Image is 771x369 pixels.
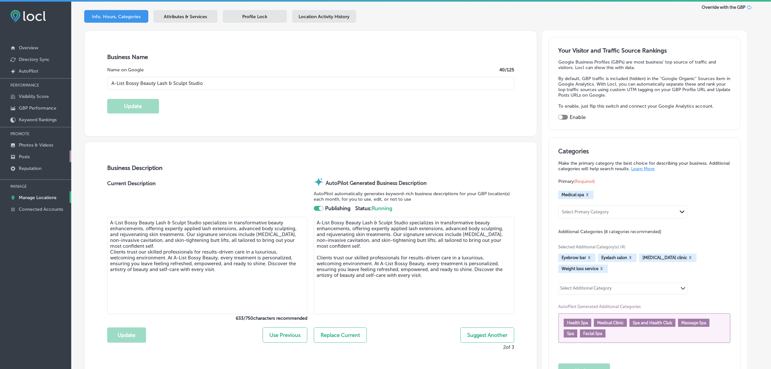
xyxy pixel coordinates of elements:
span: Attributes & Services [164,14,207,19]
p: Photos & Videos [19,142,53,148]
span: Massage Spa [681,320,706,325]
label: Enable [570,114,586,120]
button: X [584,192,590,197]
h3: Categories [558,148,731,157]
img: autopilot-icon [314,177,323,187]
textarea: A-List Bossy Beauty Lash & Sculpt Studio specializes in transformative beauty enhancements, offer... [107,217,307,314]
p: Connected Accounts [19,207,63,212]
button: X [627,255,633,260]
p: By default, GBP traffic is included (hidden) in the "Google Organic" Sources item in Google Analy... [558,76,731,98]
button: X [598,266,605,271]
button: Replace Current [314,327,367,343]
p: Overview [19,45,38,51]
p: Keyword Rankings [19,117,57,123]
label: 40 /125 [499,67,514,73]
span: Eyelash salon [601,255,627,260]
span: Location Activity History [299,14,350,19]
p: Directory Sync [19,57,50,62]
img: fda3e92497d09a02dc62c9cd864e3231.png [10,10,46,22]
strong: Publishing [325,205,350,211]
h3: Business Description [107,164,514,172]
p: Reputation [19,166,41,171]
h3: Business Name [107,54,514,61]
button: X [586,255,592,260]
span: Facial Spa [583,331,602,336]
span: AutoPilot Generated Additional Categories [558,304,726,309]
div: Select Primary Category [562,209,609,214]
p: AutoPilot [19,68,38,74]
strong: Status: [355,205,392,211]
button: Suggest Another [460,327,514,343]
span: Running [372,205,392,211]
p: Make the primary category the best choice for describing your business. Additional categories wil... [558,161,731,172]
span: Selected Additional Category(s) (4) [558,244,726,249]
span: Eyebrow bar [561,255,586,260]
span: Override with the GBP [702,5,745,10]
span: Medical spa [561,192,584,197]
span: Weight loss service [561,266,598,271]
button: X [687,255,693,260]
label: 633 / 750 characters recommended [107,315,307,321]
p: AutoPilot automatically generates keyword-rich business descriptions for your GBP location(s) eac... [314,191,514,202]
a: Learn More [631,166,655,172]
span: Health Spa [567,320,588,325]
strong: AutoPilot Generated Business Description [326,180,427,186]
label: Name on Google [107,67,144,73]
span: Profile Lock [243,14,267,19]
span: Skin care clinic [642,255,687,260]
p: Posts [19,154,30,160]
p: To enable, just flip this switch and connect your Google Analytics account. [558,103,731,109]
label: Current Description [107,180,156,217]
span: Spa and Health Club [633,320,672,325]
h3: Your Visitor and Traffic Source Rankings [558,47,731,54]
button: Use Previous [263,327,307,343]
span: Spa [567,331,574,336]
p: 2 of 3 [503,344,514,350]
p: Visibility Score [19,94,49,99]
span: Info, Hours, Categories [92,14,141,19]
p: Manage Locations [19,195,56,200]
button: Update [107,99,159,113]
div: Select Additional Category [560,286,612,293]
button: Update [107,327,146,343]
span: Additional Categories [558,229,661,234]
span: (8 categories recommended) [604,229,661,235]
p: GBP Performance [19,105,56,111]
span: Medical Clinic [597,320,624,325]
input: Enter Location Name [107,77,514,90]
textarea: A-List Bossy Beauty Lash & Sculpt Studio specializes in transformative beauty enhancements, offer... [314,217,514,314]
span: Primary [558,179,595,184]
p: Google Business Profiles (GBPs) are most business' top source of traffic and visitors. Locl can s... [558,59,731,70]
span: (Required) [574,179,595,184]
